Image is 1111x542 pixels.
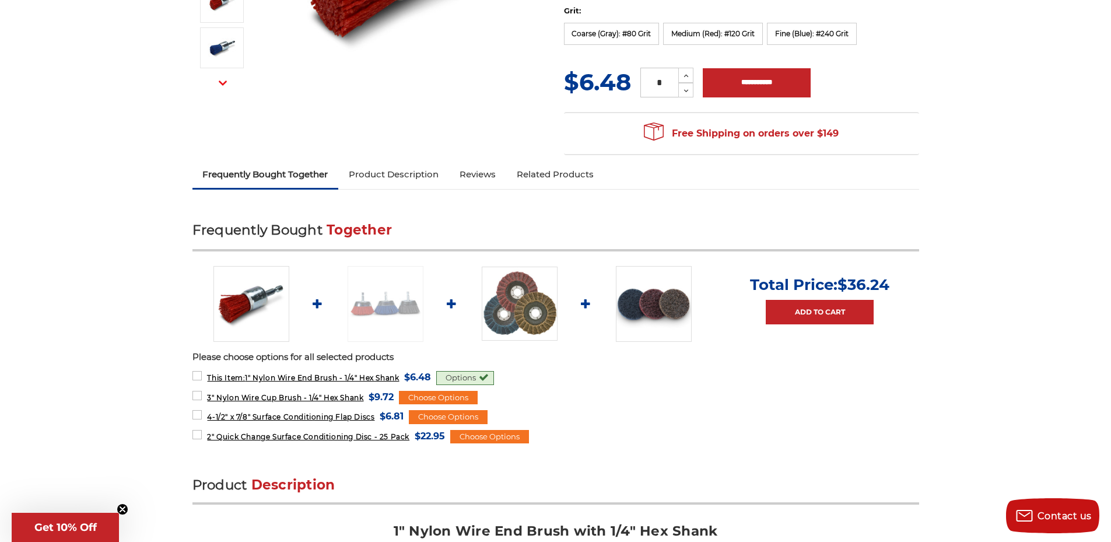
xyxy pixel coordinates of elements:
img: 1 inch nylon wire end brush [213,266,289,342]
span: 3" Nylon Wire Cup Brush - 1/4" Hex Shank [207,393,363,402]
span: $36.24 [837,275,889,294]
p: Please choose options for all selected products [192,351,919,364]
span: Get 10% Off [34,521,97,534]
span: Frequently Bought [192,222,323,238]
span: 2" Quick Change Surface Conditioning Disc - 25 Pack [207,432,409,441]
span: Description [251,477,335,493]
span: 4-1/2" x 7/8" Surface Conditioning Flap Discs [207,412,374,421]
span: $6.48 [404,369,431,385]
a: Frequently Bought Together [192,162,339,187]
div: Choose Options [399,391,478,405]
div: Get 10% OffClose teaser [12,513,119,542]
button: Next [209,71,237,96]
span: $22.95 [415,428,445,444]
div: Choose Options [409,410,488,424]
button: Close teaser [117,503,128,515]
div: Options [436,371,494,385]
strong: This Item: [207,373,245,382]
span: Contact us [1038,510,1092,522]
span: Product [192,477,247,493]
span: $6.48 [564,68,631,96]
a: Related Products [506,162,604,187]
span: $6.81 [380,408,404,424]
label: Grit: [564,5,919,17]
a: Reviews [449,162,506,187]
a: Product Description [338,162,449,187]
button: Contact us [1006,498,1099,533]
span: Free Shipping on orders over $149 [644,122,839,145]
span: $9.72 [369,389,394,405]
p: Total Price: [750,275,889,294]
div: Choose Options [450,430,529,444]
img: 1" Nylon Wire End Brush - 1/4" Hex Shank [208,33,237,62]
a: Add to Cart [766,300,874,324]
span: Together [327,222,392,238]
span: 1" Nylon Wire End Brush - 1/4" Hex Shank [207,373,399,382]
